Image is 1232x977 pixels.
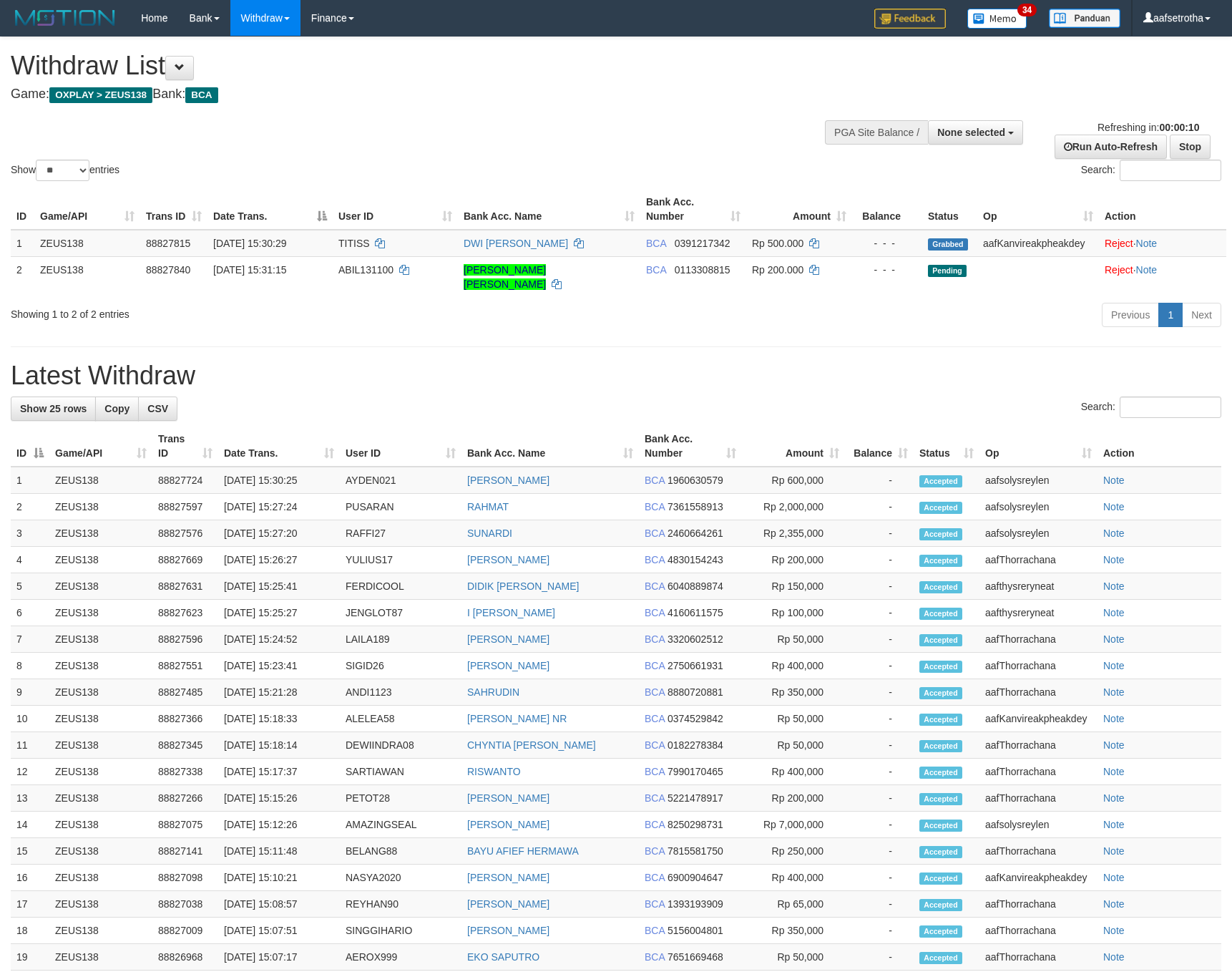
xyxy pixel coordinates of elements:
[645,633,665,645] span: BCA
[152,838,218,865] td: 88827141
[742,865,845,891] td: Rp 400,000
[1103,554,1125,565] a: Note
[340,759,461,785] td: SARTIAWAN
[1103,528,1125,539] a: Note
[95,397,139,421] a: Copy
[340,653,461,679] td: SIGID26
[668,660,723,671] span: Copy 2750661931 to clipboard
[928,238,968,251] span: Grabbed
[979,812,1097,838] td: aafsolysreylen
[967,9,1027,29] img: Button%20Memo.svg
[645,607,665,618] span: BCA
[919,873,962,885] span: Accepted
[752,264,803,276] span: Rp 200.000
[1102,303,1159,327] a: Previous
[645,475,665,486] span: BCA
[645,819,665,830] span: BCA
[742,679,845,706] td: Rp 350,000
[34,256,140,297] td: ZEUS138
[467,766,521,777] a: RISWANTO
[668,554,723,565] span: Copy 4830154243 to clipboard
[668,872,723,883] span: Copy 6900904647 to clipboard
[645,845,665,857] span: BCA
[218,812,340,838] td: [DATE] 15:12:26
[11,52,807,80] h1: Withdraw List
[1159,122,1199,133] strong: 00:00:10
[152,706,218,732] td: 88827366
[467,792,549,804] a: [PERSON_NAME]
[49,87,152,103] span: OXPLAY > ZEUS138
[146,264,190,276] span: 88827840
[919,581,962,593] span: Accepted
[979,494,1097,520] td: aafsolysreylen
[668,713,723,724] span: Copy 0374529842 to clipboard
[467,528,512,539] a: SUNARDI
[979,426,1097,467] th: Op: activate to sort column ascending
[639,426,742,467] th: Bank Acc. Number: activate to sort column ascending
[742,494,845,520] td: Rp 2,000,000
[1105,238,1133,249] a: Reject
[49,812,152,838] td: ZEUS138
[645,739,665,751] span: BCA
[919,475,962,487] span: Accepted
[11,679,49,706] td: 9
[640,189,746,230] th: Bank Acc. Number: activate to sort column ascending
[919,608,962,620] span: Accepted
[1097,426,1221,467] th: Action
[152,732,218,759] td: 88827345
[742,520,845,547] td: Rp 2,355,000
[845,759,914,785] td: -
[977,189,1099,230] th: Op: activate to sort column ascending
[340,547,461,573] td: YULIUS17
[11,494,49,520] td: 2
[340,467,461,494] td: AYDEN021
[11,230,34,257] td: 1
[845,838,914,865] td: -
[1103,475,1125,486] a: Note
[1136,238,1158,249] a: Note
[11,600,49,626] td: 6
[1103,607,1125,618] a: Note
[152,426,218,467] th: Trans ID: activate to sort column ascending
[919,661,962,673] span: Accepted
[11,865,49,891] td: 16
[49,838,152,865] td: ZEUS138
[340,426,461,467] th: User ID: activate to sort column ascending
[1105,264,1133,276] a: Reject
[218,732,340,759] td: [DATE] 15:18:14
[49,759,152,785] td: ZEUS138
[845,494,914,520] td: -
[36,160,89,181] select: Showentries
[914,426,979,467] th: Status: activate to sort column ascending
[977,230,1099,257] td: aafKanvireakpheakdey
[340,838,461,865] td: BELANG88
[467,660,549,671] a: [PERSON_NAME]
[845,732,914,759] td: -
[825,120,928,145] div: PGA Site Balance /
[34,189,140,230] th: Game/API: activate to sort column ascending
[668,739,723,751] span: Copy 0182278384 to clipboard
[919,820,962,832] span: Accepted
[11,467,49,494] td: 1
[467,872,549,883] a: [PERSON_NAME]
[467,845,579,857] a: BAYU AFIEF HERMAWA
[874,9,946,29] img: Feedback.jpg
[752,238,803,249] span: Rp 500.000
[1099,230,1226,257] td: ·
[340,600,461,626] td: JENGLOT87
[185,87,217,103] span: BCA
[218,520,340,547] td: [DATE] 15:27:20
[11,189,34,230] th: ID
[467,925,549,936] a: [PERSON_NAME]
[218,653,340,679] td: [DATE] 15:23:41
[645,501,665,512] span: BCA
[218,838,340,865] td: [DATE] 15:11:48
[152,547,218,573] td: 88827669
[979,732,1097,759] td: aafThorrachana
[138,397,177,421] a: CSV
[49,732,152,759] td: ZEUS138
[1103,633,1125,645] a: Note
[11,653,49,679] td: 8
[152,520,218,547] td: 88827576
[979,600,1097,626] td: aafthysreryneat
